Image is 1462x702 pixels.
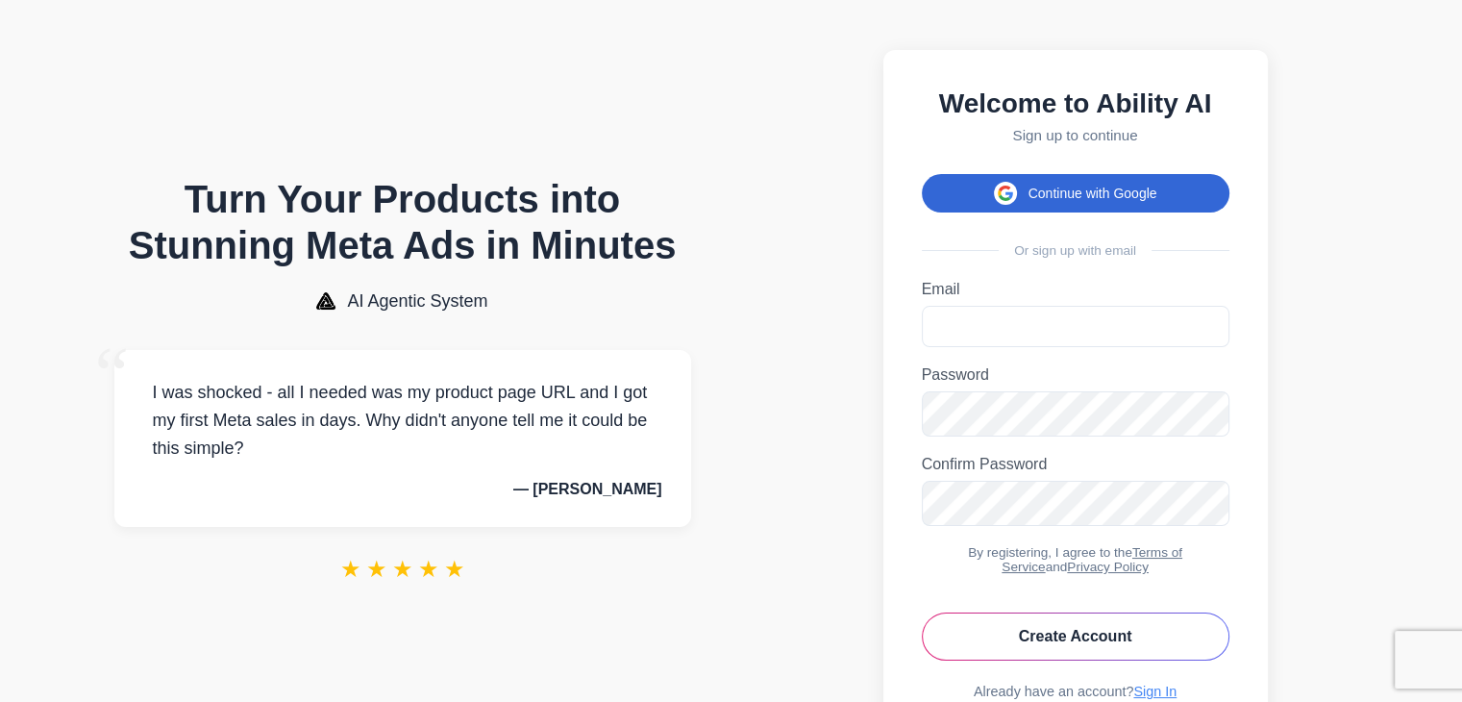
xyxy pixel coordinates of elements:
h2: Welcome to Ability AI [922,88,1229,119]
div: By registering, I agree to the and [922,545,1229,574]
label: Confirm Password [922,456,1229,473]
button: Continue with Google [922,174,1229,213]
span: AI Agentic System [347,291,487,312]
label: Password [922,366,1229,384]
div: Or sign up with email [922,243,1229,258]
img: AI Agentic System Logo [316,292,335,310]
span: ★ [444,556,465,583]
a: Privacy Policy [1067,560,1149,574]
span: ★ [340,556,361,583]
span: ★ [392,556,413,583]
p: I was shocked - all I needed was my product page URL and I got my first Meta sales in days. Why d... [143,379,662,462]
span: ★ [366,556,387,583]
p: — [PERSON_NAME] [143,481,662,498]
span: “ [95,331,130,418]
label: Email [922,281,1229,298]
div: Already have an account? [922,684,1229,699]
button: Create Account [922,613,1229,661]
p: Sign up to continue [922,127,1229,143]
a: Sign In [1133,684,1177,699]
h1: Turn Your Products into Stunning Meta Ads in Minutes [114,176,691,268]
a: Terms of Service [1002,545,1182,574]
span: ★ [418,556,439,583]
